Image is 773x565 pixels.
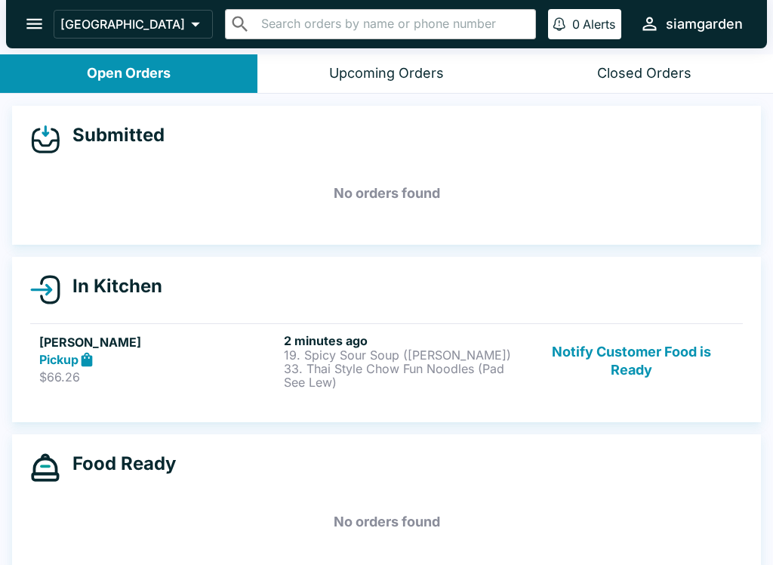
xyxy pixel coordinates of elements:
p: 19. Spicy Sour Soup ([PERSON_NAME]) [284,348,522,362]
h5: [PERSON_NAME] [39,333,278,351]
button: open drawer [15,5,54,43]
p: [GEOGRAPHIC_DATA] [60,17,185,32]
h6: 2 minutes ago [284,333,522,348]
div: Upcoming Orders [329,65,444,82]
a: [PERSON_NAME]Pickup$66.262 minutes ago19. Spicy Sour Soup ([PERSON_NAME])33. Thai Style Chow Fun ... [30,323,743,398]
input: Search orders by name or phone number [257,14,529,35]
strong: Pickup [39,352,79,367]
p: Alerts [583,17,615,32]
div: Closed Orders [597,65,691,82]
h4: In Kitchen [60,275,162,298]
p: 33. Thai Style Chow Fun Noodles (Pad See Lew) [284,362,522,389]
button: [GEOGRAPHIC_DATA] [54,10,213,39]
button: Notify Customer Food is Ready [529,333,734,389]
h4: Food Ready [60,452,176,475]
h5: No orders found [30,495,743,549]
p: $66.26 [39,369,278,384]
div: siamgarden [666,15,743,33]
h5: No orders found [30,166,743,221]
button: siamgarden [633,8,749,40]
div: Open Orders [87,65,171,82]
p: 0 [572,17,580,32]
h4: Submitted [60,124,165,147]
